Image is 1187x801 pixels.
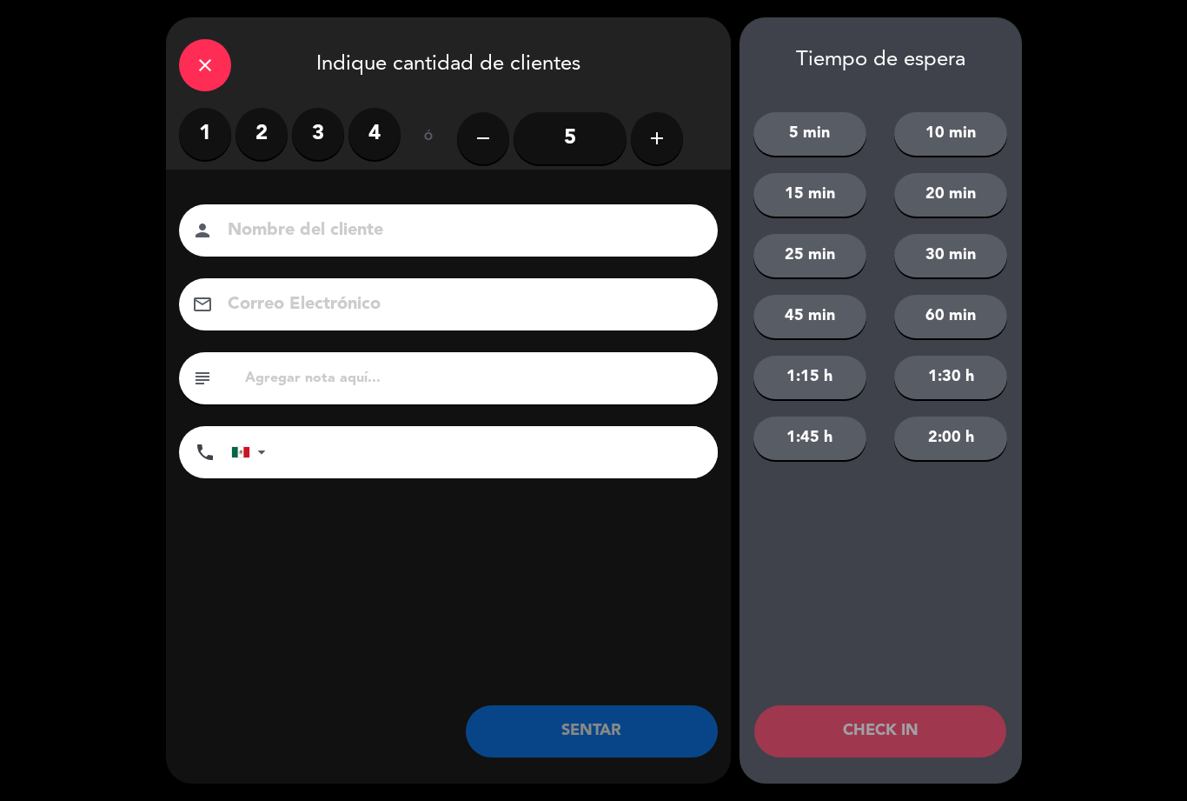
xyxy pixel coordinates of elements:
[401,108,457,169] div: ó
[226,216,695,246] input: Nombre del cliente
[179,108,231,160] label: 1
[235,108,288,160] label: 2
[243,366,705,390] input: Agregar nota aquí...
[894,234,1007,277] button: 30 min
[466,705,718,758] button: SENTAR
[894,295,1007,338] button: 60 min
[894,356,1007,399] button: 1:30 h
[647,128,667,149] i: add
[753,295,866,338] button: 45 min
[192,220,213,241] i: person
[753,417,866,460] button: 1:45 h
[631,112,683,164] button: add
[348,108,401,160] label: 4
[192,294,213,315] i: email
[226,290,695,320] input: Correo Electrónico
[753,234,866,277] button: 25 min
[753,112,866,156] button: 5 min
[195,442,216,463] i: phone
[166,17,731,108] div: Indique cantidad de clientes
[192,368,213,389] i: subject
[739,48,1022,73] div: Tiempo de espera
[473,128,494,149] i: remove
[292,108,344,160] label: 3
[894,417,1007,460] button: 2:00 h
[894,112,1007,156] button: 10 min
[754,705,1006,758] button: CHECK IN
[195,55,216,76] i: close
[232,427,272,477] div: Mexico (México): +52
[894,173,1007,217] button: 20 min
[753,173,866,217] button: 15 min
[457,112,509,164] button: remove
[753,356,866,399] button: 1:15 h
